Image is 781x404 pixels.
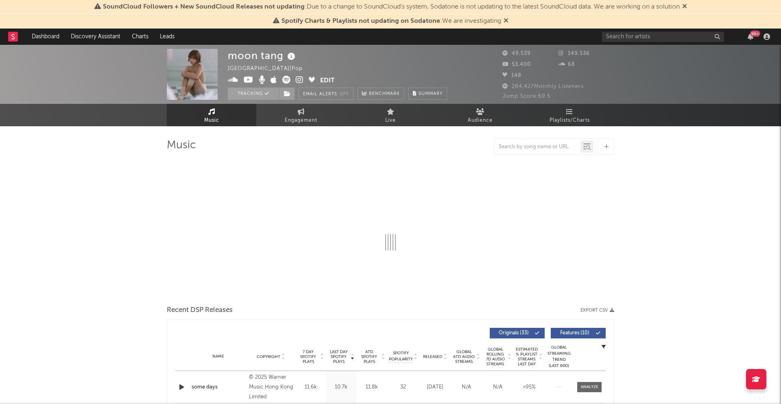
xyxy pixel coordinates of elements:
a: Engagement [256,104,346,126]
button: 99+ [748,33,753,40]
span: 68 [558,62,575,67]
div: N/A [484,383,511,391]
span: Summary [419,92,443,96]
a: Playlists/Charts [525,104,614,126]
a: Benchmark [358,88,404,100]
button: Tracking [228,88,279,100]
span: SoundCloud Followers + New SoundCloud Releases not updating [103,4,305,10]
button: Originals(33) [490,328,545,338]
a: Dashboard [26,29,65,45]
button: Summary [408,88,447,100]
button: Edit [320,76,335,86]
div: 11.8k [358,383,385,391]
div: [GEOGRAPHIC_DATA] | Pop [228,64,312,74]
div: [DATE] [421,383,449,391]
span: Recent DSP Releases [167,305,233,315]
span: 149,536 [558,51,590,56]
button: Export CSV [580,308,614,313]
span: 148 [502,73,521,78]
a: Audience [435,104,525,126]
span: 49,539 [502,51,531,56]
span: Global ATD Audio Streams [453,349,475,364]
span: : Due to a change to SoundCloud's system, Sodatone is not updating to the latest SoundCloud data.... [103,4,680,10]
span: Benchmark [369,89,400,99]
input: Search by song name or URL [495,144,580,150]
span: Audience [468,116,493,125]
div: moon tang [228,49,297,62]
span: Released [423,354,442,359]
a: Discovery Assistant [65,29,126,45]
button: Features(10) [551,328,606,338]
a: Charts [126,29,154,45]
span: Originals ( 33 ) [495,331,532,336]
span: Estimated % Playlist Streams Last Day [515,347,538,367]
a: Live [346,104,435,126]
span: Spotify Charts & Playlists not updating on Sodatone [281,18,440,24]
div: N/A [453,383,480,391]
span: Spotify Popularity [389,350,413,362]
button: Email AlertsOff [299,88,353,100]
span: Global Rolling 7D Audio Streams [484,347,506,367]
span: Jump Score: 69.5 [502,94,550,99]
div: Global Streaming Trend (Last 60D) [547,345,571,369]
a: Leads [154,29,180,45]
span: Live [385,116,396,125]
span: Features ( 10 ) [556,331,593,336]
span: 53,400 [502,62,531,67]
span: : We are investigating [281,18,501,24]
div: © 2025 Warner Music Hong Kong Limited [249,373,293,402]
em: Off [339,92,349,97]
span: Dismiss [682,4,687,10]
div: Name [192,353,245,360]
span: Engagement [285,116,317,125]
div: >95% [515,383,543,391]
span: Music [204,116,219,125]
span: Last Day Spotify Plays [328,349,349,364]
a: some days [192,383,245,391]
span: ATD Spotify Plays [358,349,380,364]
div: 11.6k [297,383,324,391]
div: 10.7k [328,383,354,391]
span: Playlists/Charts [550,116,590,125]
div: 32 [389,383,417,391]
span: 284,427 Monthly Listeners [502,84,584,89]
input: Search for artists [602,32,724,42]
a: Music [167,104,256,126]
div: 99 + [750,31,760,37]
span: Copyright [257,354,280,359]
span: Dismiss [504,18,508,24]
span: 7 Day Spotify Plays [297,349,319,364]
